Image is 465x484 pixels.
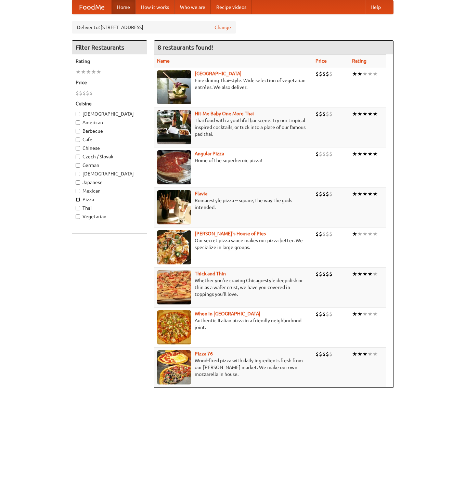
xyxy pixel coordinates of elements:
[76,170,143,177] label: [DEMOGRAPHIC_DATA]
[362,350,367,358] li: ★
[76,145,143,152] label: Chinese
[79,89,82,97] li: $
[76,112,80,116] input: [DEMOGRAPHIC_DATA]
[157,230,191,264] img: luigis.jpg
[373,270,378,278] li: ★
[211,0,252,14] a: Recipe videos
[175,0,211,14] a: Who we are
[326,350,329,358] li: $
[157,350,191,384] img: pizza76.jpg
[357,230,362,238] li: ★
[76,155,80,159] input: Czech / Slovak
[319,230,322,238] li: $
[195,271,226,276] b: Thick and Thin
[76,197,80,202] input: Pizza
[322,150,326,158] li: $
[86,89,89,97] li: $
[76,120,80,125] input: American
[195,191,207,196] a: Flavia
[112,0,135,14] a: Home
[76,213,143,220] label: Vegetarian
[357,310,362,318] li: ★
[195,311,260,316] a: When in [GEOGRAPHIC_DATA]
[76,153,143,160] label: Czech / Slovak
[76,214,80,219] input: Vegetarian
[367,150,373,158] li: ★
[96,68,101,76] li: ★
[157,357,310,378] p: Wood-fired pizza with daily ingredients fresh from our [PERSON_NAME] market. We make our own mozz...
[72,21,236,34] div: Deliver to: [STREET_ADDRESS]
[373,230,378,238] li: ★
[357,150,362,158] li: ★
[367,310,373,318] li: ★
[362,270,367,278] li: ★
[367,110,373,118] li: ★
[157,277,310,298] p: Whether you're craving Chicago-style deep dish or thin as a wafer crust, we have you covered in t...
[373,150,378,158] li: ★
[326,150,329,158] li: $
[315,150,319,158] li: $
[157,150,191,184] img: angular.jpg
[86,68,91,76] li: ★
[329,70,333,78] li: $
[72,0,112,14] a: FoodMe
[135,0,175,14] a: How it works
[357,110,362,118] li: ★
[362,70,367,78] li: ★
[357,350,362,358] li: ★
[76,128,143,134] label: Barbecue
[81,68,86,76] li: ★
[195,231,266,236] a: [PERSON_NAME]'s House of Pies
[89,89,93,97] li: $
[362,230,367,238] li: ★
[76,196,143,203] label: Pizza
[373,190,378,198] li: ★
[72,41,147,54] h4: Filter Restaurants
[319,150,322,158] li: $
[326,70,329,78] li: $
[367,190,373,198] li: ★
[158,44,213,51] ng-pluralize: 8 restaurants found!
[322,110,326,118] li: $
[329,150,333,158] li: $
[322,70,326,78] li: $
[76,187,143,194] label: Mexican
[157,317,310,331] p: Authentic Italian pizza in a friendly neighborhood joint.
[157,190,191,224] img: flavia.jpg
[326,230,329,238] li: $
[315,190,319,198] li: $
[326,190,329,198] li: $
[352,110,357,118] li: ★
[373,70,378,78] li: ★
[362,150,367,158] li: ★
[157,117,310,138] p: Thai food with a youthful bar scene. Try our tropical inspired cocktails, or tuck into a plate of...
[157,58,170,64] a: Name
[195,351,213,356] a: Pizza 76
[76,100,143,107] h5: Cuisine
[357,270,362,278] li: ★
[157,310,191,344] img: wheninrome.jpg
[195,71,242,76] a: [GEOGRAPHIC_DATA]
[319,350,322,358] li: $
[76,89,79,97] li: $
[352,190,357,198] li: ★
[315,310,319,318] li: $
[76,205,143,211] label: Thai
[322,230,326,238] li: $
[157,270,191,304] img: thick.jpg
[91,68,96,76] li: ★
[76,79,143,86] h5: Price
[315,70,319,78] li: $
[352,58,366,64] a: Rating
[329,230,333,238] li: $
[326,270,329,278] li: $
[319,310,322,318] li: $
[319,110,322,118] li: $
[76,119,143,126] label: American
[362,310,367,318] li: ★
